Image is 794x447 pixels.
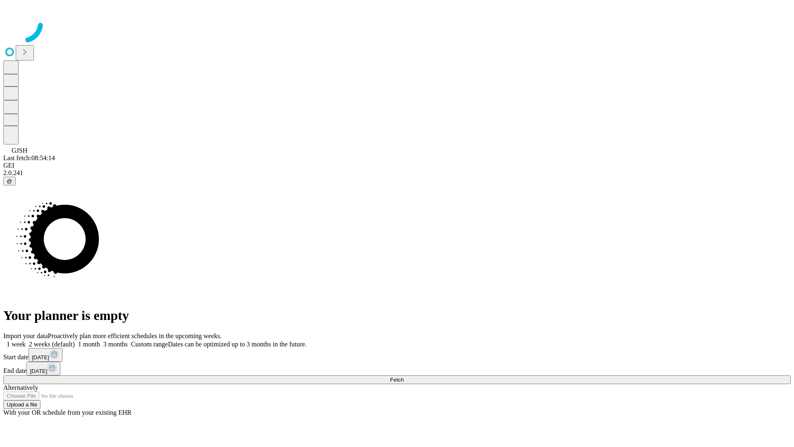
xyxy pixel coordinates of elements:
[26,362,60,375] button: [DATE]
[3,332,48,339] span: Import your data
[29,341,75,348] span: 2 weeks (default)
[168,341,306,348] span: Dates can be optimized up to 3 months in the future.
[78,341,100,348] span: 1 month
[3,375,791,384] button: Fetch
[32,354,49,360] span: [DATE]
[390,377,404,383] span: Fetch
[7,341,26,348] span: 1 week
[3,177,16,185] button: @
[131,341,168,348] span: Custom range
[48,332,222,339] span: Proactively plan more efficient schedules in the upcoming weeks.
[3,169,791,177] div: 2.0.241
[12,147,27,154] span: GJSH
[7,178,12,184] span: @
[3,409,132,416] span: With your OR schedule from your existing EHR
[30,368,47,374] span: [DATE]
[3,162,791,169] div: GEI
[3,348,791,362] div: Start date
[3,384,38,391] span: Alternatively
[103,341,128,348] span: 3 months
[3,362,791,375] div: End date
[3,400,41,409] button: Upload a file
[29,348,62,362] button: [DATE]
[3,154,55,161] span: Last fetch: 08:54:14
[3,308,791,323] h1: Your planner is empty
